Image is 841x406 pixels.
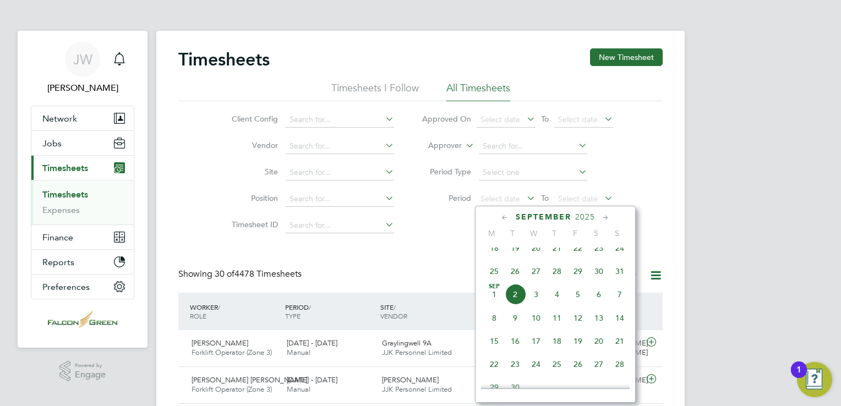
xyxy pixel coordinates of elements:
[479,139,587,154] input: Search for...
[287,385,310,394] span: Manual
[526,354,547,375] span: 24
[567,284,588,305] span: 5
[526,261,547,282] span: 27
[73,52,92,67] span: JW
[42,138,62,149] span: Jobs
[505,238,526,259] span: 19
[484,284,505,305] span: 1
[18,31,148,348] nav: Main navigation
[192,385,272,394] span: Forklift Operator (Zone 3)
[609,331,630,352] span: 21
[286,218,394,233] input: Search for...
[42,257,74,267] span: Reports
[31,42,134,95] a: JW[PERSON_NAME]
[382,338,432,348] span: Graylingwell 9A
[505,331,526,352] span: 16
[588,354,609,375] span: 27
[586,228,607,238] span: S
[382,375,439,385] span: [PERSON_NAME]
[567,238,588,259] span: 22
[31,106,134,130] button: Network
[567,354,588,375] span: 26
[480,194,520,204] span: Select date
[609,238,630,259] span: 24
[544,228,565,238] span: T
[422,193,471,203] label: Period
[796,370,801,384] div: 1
[228,220,278,229] label: Timesheet ID
[382,348,452,357] span: JJK Personnel Limited
[178,268,304,280] div: Showing
[287,375,337,385] span: [DATE] - [DATE]
[228,140,278,150] label: Vendor
[502,228,523,238] span: T
[567,261,588,282] span: 29
[42,189,88,200] a: Timesheets
[797,362,832,397] button: Open Resource Center, 1 new notification
[523,228,544,238] span: W
[588,331,609,352] span: 20
[190,311,206,320] span: ROLE
[588,308,609,328] span: 13
[484,238,505,259] span: 18
[59,361,106,382] a: Powered byEngage
[588,284,609,305] span: 6
[286,112,394,128] input: Search for...
[31,81,134,95] span: John Whyte
[31,250,134,274] button: Reports
[609,354,630,375] span: 28
[526,238,547,259] span: 20
[192,375,307,385] span: [PERSON_NAME] [PERSON_NAME]
[187,297,282,326] div: WORKER
[48,310,117,328] img: falcongreen-logo-retina.png
[382,385,452,394] span: JJK Personnel Limited
[42,232,73,243] span: Finance
[567,270,638,281] label: Approved
[218,303,220,311] span: /
[547,331,567,352] span: 18
[480,114,520,124] span: Select date
[287,348,310,357] span: Manual
[505,261,526,282] span: 26
[575,212,595,222] span: 2025
[192,338,248,348] span: [PERSON_NAME]
[484,308,505,328] span: 8
[547,308,567,328] span: 11
[484,261,505,282] span: 25
[31,131,134,155] button: Jobs
[42,163,88,173] span: Timesheets
[505,284,526,305] span: 2
[565,228,586,238] span: F
[287,338,337,348] span: [DATE] - [DATE]
[526,308,547,328] span: 10
[558,114,598,124] span: Select date
[547,284,567,305] span: 4
[42,282,90,292] span: Preferences
[422,114,471,124] label: Approved On
[484,354,505,375] span: 22
[31,180,134,224] div: Timesheets
[215,268,302,279] span: 4478 Timesheets
[422,167,471,177] label: Period Type
[31,275,134,299] button: Preferences
[567,308,588,328] span: 12
[412,140,462,151] label: Approver
[588,261,609,282] span: 30
[484,377,505,398] span: 29
[378,297,473,326] div: SITE
[31,156,134,180] button: Timesheets
[228,114,278,124] label: Client Config
[178,48,270,70] h2: Timesheets
[479,165,587,180] input: Select one
[484,331,505,352] span: 15
[394,303,396,311] span: /
[526,331,547,352] span: 17
[505,377,526,398] span: 30
[228,167,278,177] label: Site
[607,228,627,238] span: S
[609,261,630,282] span: 31
[609,284,630,305] span: 7
[42,205,80,215] a: Expenses
[446,81,510,101] li: All Timesheets
[309,303,311,311] span: /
